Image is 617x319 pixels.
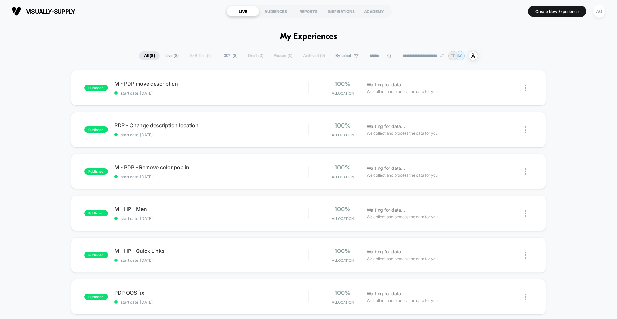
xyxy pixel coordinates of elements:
div: ACADEMY [358,6,390,16]
span: We collect and process the data for you [367,88,438,95]
span: Allocation [332,175,354,179]
span: Allocation [332,91,354,96]
span: 100% [335,248,351,254]
span: We collect and process the data for you [367,256,438,262]
span: We collect and process the data for you [367,172,438,178]
span: 100% [335,164,351,171]
span: 100% [335,80,351,87]
span: Waiting for data... [367,123,405,130]
img: close [525,252,526,259]
img: end [440,54,444,58]
span: M - PDP move description [114,80,308,87]
span: start date: [DATE] [114,174,308,179]
div: REPORTS [292,6,325,16]
span: start date: [DATE] [114,132,308,137]
span: By Label [335,53,351,58]
span: We collect and process the data for you [367,130,438,136]
span: start date: [DATE] [114,216,308,221]
span: M - HP - Men [114,206,308,212]
span: published [84,85,108,91]
span: start date: [DATE] [114,258,308,263]
span: M - PDP - Remove color poplin [114,164,308,170]
span: Waiting for data... [367,81,405,88]
img: close [525,294,526,300]
span: Allocation [332,258,354,263]
span: 100% ( 8 ) [218,51,242,60]
span: Allocation [332,216,354,221]
span: Waiting for data... [367,206,405,214]
span: Live ( 8 ) [161,51,183,60]
img: Visually logo [12,6,21,16]
p: TP [451,53,456,58]
span: published [84,168,108,175]
img: close [525,210,526,217]
span: Allocation [332,133,354,137]
span: 100% [335,206,351,213]
img: close [525,168,526,175]
span: We collect and process the data for you [367,297,438,304]
div: LIVE [227,6,259,16]
span: visually-supply [26,8,75,15]
span: 100% [335,122,351,129]
span: All ( 8 ) [139,51,160,60]
span: published [84,210,108,216]
span: Allocation [332,300,354,305]
div: INSPIRATIONS [325,6,358,16]
button: Create New Experience [528,6,586,17]
span: start date: [DATE] [114,91,308,96]
span: Waiting for data... [367,290,405,297]
span: published [84,294,108,300]
span: Waiting for data... [367,248,405,255]
span: M - HP - Quick Links [114,248,308,254]
span: PDP OOS fix [114,289,308,296]
h1: My Experiences [280,32,337,41]
button: visually-supply [10,6,77,16]
p: AG [457,53,463,58]
span: Waiting for data... [367,165,405,172]
span: published [84,252,108,258]
span: 100% [335,289,351,296]
div: AUDIENCES [259,6,292,16]
img: close [525,126,526,133]
button: AG [591,5,607,18]
span: PDP - Change description location [114,122,308,129]
span: published [84,126,108,133]
span: start date: [DATE] [114,300,308,305]
span: We collect and process the data for you [367,214,438,220]
div: AG [593,5,605,18]
img: close [525,85,526,91]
